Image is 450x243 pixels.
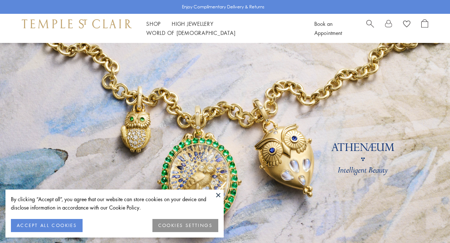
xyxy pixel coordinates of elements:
a: Open Shopping Bag [421,19,428,37]
div: By clicking “Accept all”, you agree that our website can store cookies on your device and disclos... [11,195,218,212]
iframe: Gorgias live chat messenger [414,209,443,236]
a: Search [366,19,374,37]
nav: Main navigation [146,19,298,37]
button: ACCEPT ALL COOKIES [11,219,83,232]
a: View Wishlist [403,19,410,30]
p: Enjoy Complimentary Delivery & Returns [182,3,264,11]
a: ShopShop [146,20,161,27]
button: COOKIES SETTINGS [152,219,218,232]
img: Temple St. Clair [22,19,132,28]
a: High JewelleryHigh Jewellery [172,20,214,27]
a: Book an Appointment [314,20,342,36]
a: World of [DEMOGRAPHIC_DATA]World of [DEMOGRAPHIC_DATA] [146,29,235,36]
